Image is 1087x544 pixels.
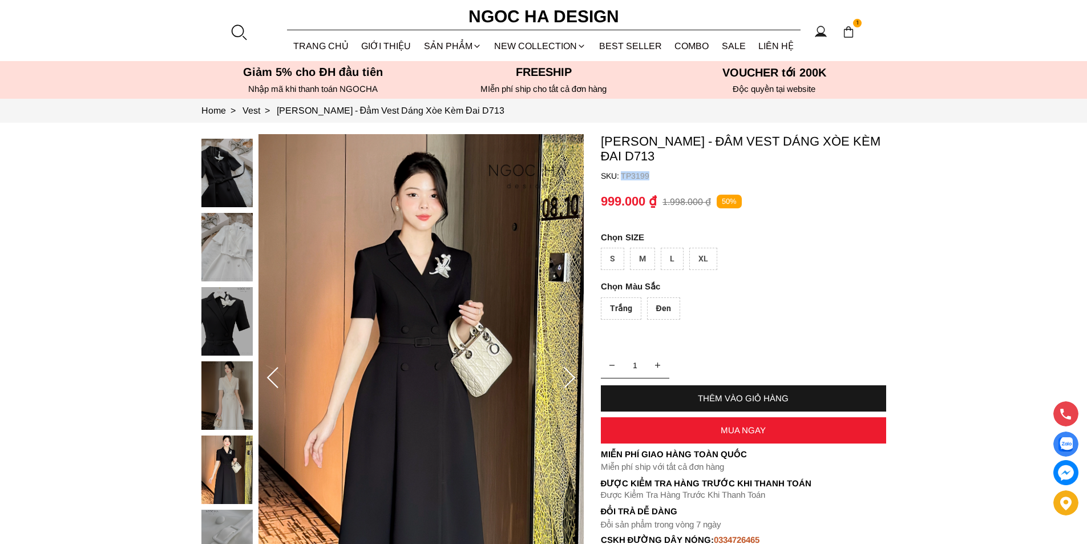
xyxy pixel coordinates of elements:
h6: SKU: [601,171,621,180]
a: Combo [668,31,716,61]
a: TRANG CHỦ [287,31,355,61]
p: 999.000 ₫ [601,194,657,209]
h6: Đổi trả dễ dàng [601,506,886,516]
p: Màu Sắc [601,281,854,292]
span: > [260,106,274,115]
span: 1 [853,19,862,28]
p: Được Kiểm Tra Hàng Trước Khi Thanh Toán [601,478,886,489]
div: SẢN PHẨM [418,31,488,61]
a: NEW COLLECTION [488,31,593,61]
div: L [661,248,684,270]
div: XL [689,248,717,270]
a: messenger [1053,460,1078,485]
div: Trắng [601,297,641,320]
img: img-CART-ICON-ksit0nf1 [842,26,855,38]
input: Quantity input [601,354,669,377]
a: GIỚI THIỆU [355,31,418,61]
div: M [630,248,655,270]
div: THÊM VÀO GIỎ HÀNG [601,393,886,403]
a: Link to Irene Dress - Đầm Vest Dáng Xòe Kèm Đai D713 [277,106,504,115]
img: Irene Dress - Đầm Vest Dáng Xòe Kèm Đai D713_mini_6 [201,139,253,207]
a: BEST SELLER [593,31,669,61]
div: MUA NGAY [601,425,886,435]
p: [PERSON_NAME] - Đầm Vest Dáng Xòe Kèm Đai D713 [601,134,886,164]
span: > [226,106,240,115]
img: Irene Dress - Đầm Vest Dáng Xòe Kèm Đai D713_mini_8 [201,287,253,356]
p: Được Kiểm Tra Hàng Trước Khi Thanh Toán [601,490,886,500]
p: SIZE [601,232,886,242]
a: SALE [716,31,753,61]
img: Irene Dress - Đầm Vest Dáng Xòe Kèm Đai D713_mini_10 [201,436,253,504]
a: Ngoc Ha Design [458,3,629,30]
p: TP3199 [621,171,886,180]
font: Đổi sản phẩm trong vòng 7 ngày [601,519,722,529]
img: Irene Dress - Đầm Vest Dáng Xòe Kèm Đai D713_mini_7 [201,213,253,281]
a: Link to Home [201,106,243,115]
font: Giảm 5% cho ĐH đầu tiên [243,66,383,78]
font: Miễn phí ship với tất cả đơn hàng [601,462,724,472]
h6: MIễn phí ship cho tất cả đơn hàng [432,84,656,94]
img: Display image [1058,437,1073,452]
div: Đen [647,297,680,320]
a: LIÊN HỆ [752,31,801,61]
div: S [601,248,624,270]
font: Freeship [516,66,572,78]
h6: Độc quyền tại website [662,84,886,94]
h5: VOUCHER tới 200K [662,66,886,79]
p: 1.998.000 ₫ [662,196,711,207]
font: Miễn phí giao hàng toàn quốc [601,449,747,459]
a: Display image [1053,432,1078,457]
a: Link to Vest [243,106,277,115]
img: Irene Dress - Đầm Vest Dáng Xòe Kèm Đai D713_mini_9 [201,361,253,430]
font: Nhập mã khi thanh toán NGOCHA [248,84,378,94]
p: 50% [717,195,742,209]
